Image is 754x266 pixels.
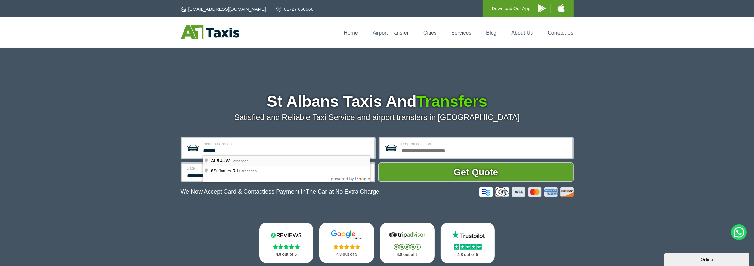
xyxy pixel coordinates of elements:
[239,169,257,173] span: Harpenden
[373,30,409,36] a: Airport Transfer
[380,223,435,263] a: Tripadvisor Stars 4.8 out of 5
[211,158,230,163] span: AL5 4UW
[181,6,266,12] a: [EMAIL_ADDRESS][DOMAIN_NAME]
[319,223,374,263] a: Google Stars 4.8 out of 5
[448,251,488,259] p: 4.8 out of 5
[276,6,314,12] a: 01727 866666
[211,168,239,173] span: St James Rd
[387,251,427,259] p: 4.8 out of 5
[401,142,569,146] label: Drop-off Location
[181,94,574,109] h1: St Albans Taxis And
[266,250,306,258] p: 4.8 out of 5
[394,244,421,250] img: Stars
[512,30,533,36] a: About Us
[327,250,367,258] p: 4.8 out of 5
[486,30,496,36] a: Blog
[558,4,565,12] img: A1 Taxis iPhone App
[181,188,381,195] p: We Now Accept Card & Contactless Payment In
[538,4,546,12] img: A1 Taxis Android App
[378,162,574,182] button: Get Quote
[451,30,471,36] a: Services
[273,244,300,249] img: Stars
[344,30,358,36] a: Home
[327,230,366,240] img: Google
[454,244,482,250] img: Stars
[423,30,436,36] a: Cities
[181,25,239,39] img: A1 Taxis St Albans LTD
[664,252,751,266] iframe: chat widget
[479,187,574,197] img: Credit And Debit Cards
[333,244,360,249] img: Stars
[388,230,427,240] img: Tripadvisor
[448,230,488,240] img: Trustpilot
[259,223,314,263] a: Reviews.io Stars 4.8 out of 5
[492,5,531,13] p: Download Our App
[306,188,381,195] span: The Car at No Extra Charge.
[266,230,306,240] img: Reviews.io
[231,159,248,163] span: Harpenden
[181,113,574,122] p: Satisfied and Reliable Taxi Service and airport transfers in [GEOGRAPHIC_DATA]
[548,30,573,36] a: Contact Us
[187,166,271,170] label: Date
[441,223,495,263] a: Trustpilot Stars 4.8 out of 5
[211,168,213,173] span: 8
[416,93,487,110] span: Transfers
[203,142,370,146] label: Pick-up Location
